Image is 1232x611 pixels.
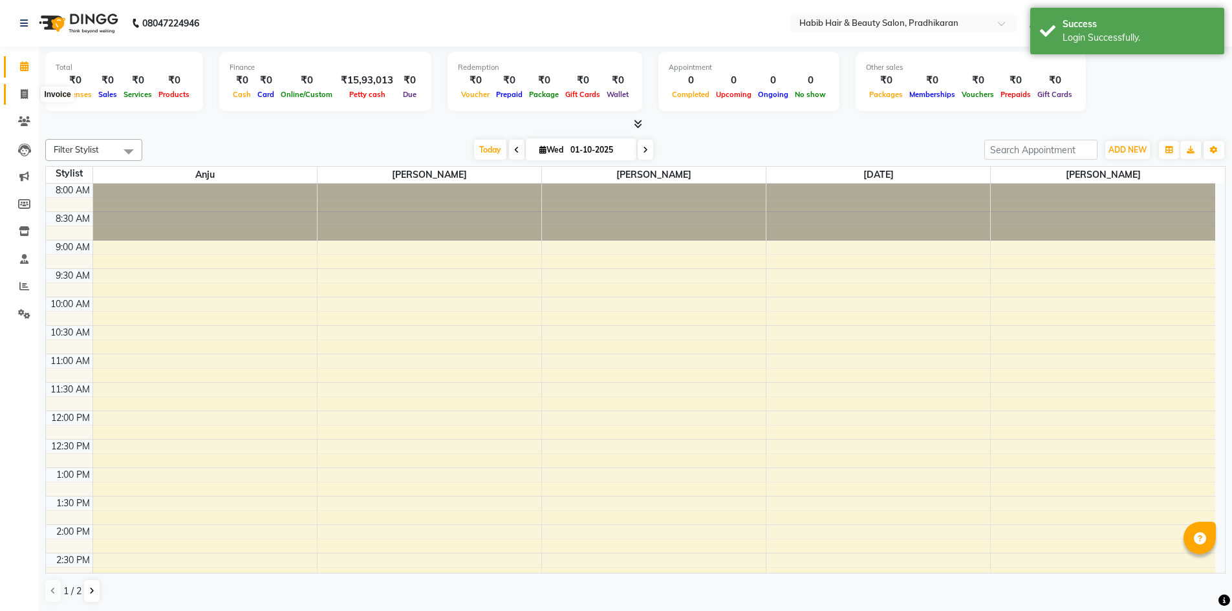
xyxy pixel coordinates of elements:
[984,140,1097,160] input: Search Appointment
[48,297,92,311] div: 10:00 AM
[866,90,906,99] span: Packages
[54,497,92,510] div: 1:30 PM
[400,90,420,99] span: Due
[33,5,122,41] img: logo
[49,440,92,453] div: 12:30 PM
[53,241,92,254] div: 9:00 AM
[155,90,193,99] span: Products
[48,326,92,339] div: 10:30 AM
[53,269,92,283] div: 9:30 AM
[997,73,1034,88] div: ₹0
[991,167,1215,183] span: [PERSON_NAME]
[458,73,493,88] div: ₹0
[713,90,755,99] span: Upcoming
[458,90,493,99] span: Voucher
[120,90,155,99] span: Services
[254,90,277,99] span: Card
[458,62,632,73] div: Redemption
[526,73,562,88] div: ₹0
[230,73,254,88] div: ₹0
[866,62,1075,73] div: Other sales
[669,73,713,88] div: 0
[254,73,277,88] div: ₹0
[792,90,829,99] span: No show
[41,87,74,102] div: Invoice
[562,73,603,88] div: ₹0
[95,73,120,88] div: ₹0
[93,167,317,183] span: Anju
[277,90,336,99] span: Online/Custom
[398,73,421,88] div: ₹0
[958,73,997,88] div: ₹0
[474,140,506,160] span: Today
[1034,73,1075,88] div: ₹0
[1063,31,1215,45] div: Login Successfully.
[792,73,829,88] div: 0
[997,90,1034,99] span: Prepaids
[542,167,766,183] span: [PERSON_NAME]
[755,90,792,99] span: Ongoing
[54,144,99,155] span: Filter Stylist
[766,167,990,183] span: [DATE]
[54,525,92,539] div: 2:00 PM
[866,73,906,88] div: ₹0
[54,553,92,567] div: 2:30 PM
[336,73,398,88] div: ₹15,93,013
[54,468,92,482] div: 1:00 PM
[755,73,792,88] div: 0
[63,584,81,598] span: 1 / 2
[526,90,562,99] span: Package
[53,184,92,197] div: 8:00 AM
[56,62,193,73] div: Total
[120,73,155,88] div: ₹0
[906,90,958,99] span: Memberships
[1063,17,1215,31] div: Success
[493,90,526,99] span: Prepaid
[95,90,120,99] span: Sales
[46,167,92,180] div: Stylist
[669,62,829,73] div: Appointment
[346,90,389,99] span: Petty cash
[230,90,254,99] span: Cash
[318,167,541,183] span: [PERSON_NAME]
[56,73,95,88] div: ₹0
[536,145,567,155] span: Wed
[49,411,92,425] div: 12:00 PM
[230,62,421,73] div: Finance
[493,73,526,88] div: ₹0
[669,90,713,99] span: Completed
[567,140,631,160] input: 2025-10-01
[142,5,199,41] b: 08047224946
[713,73,755,88] div: 0
[958,90,997,99] span: Vouchers
[277,73,336,88] div: ₹0
[603,73,632,88] div: ₹0
[1105,141,1150,159] button: ADD NEW
[906,73,958,88] div: ₹0
[603,90,632,99] span: Wallet
[1108,145,1147,155] span: ADD NEW
[562,90,603,99] span: Gift Cards
[155,73,193,88] div: ₹0
[1034,90,1075,99] span: Gift Cards
[48,383,92,396] div: 11:30 AM
[53,212,92,226] div: 8:30 AM
[48,354,92,368] div: 11:00 AM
